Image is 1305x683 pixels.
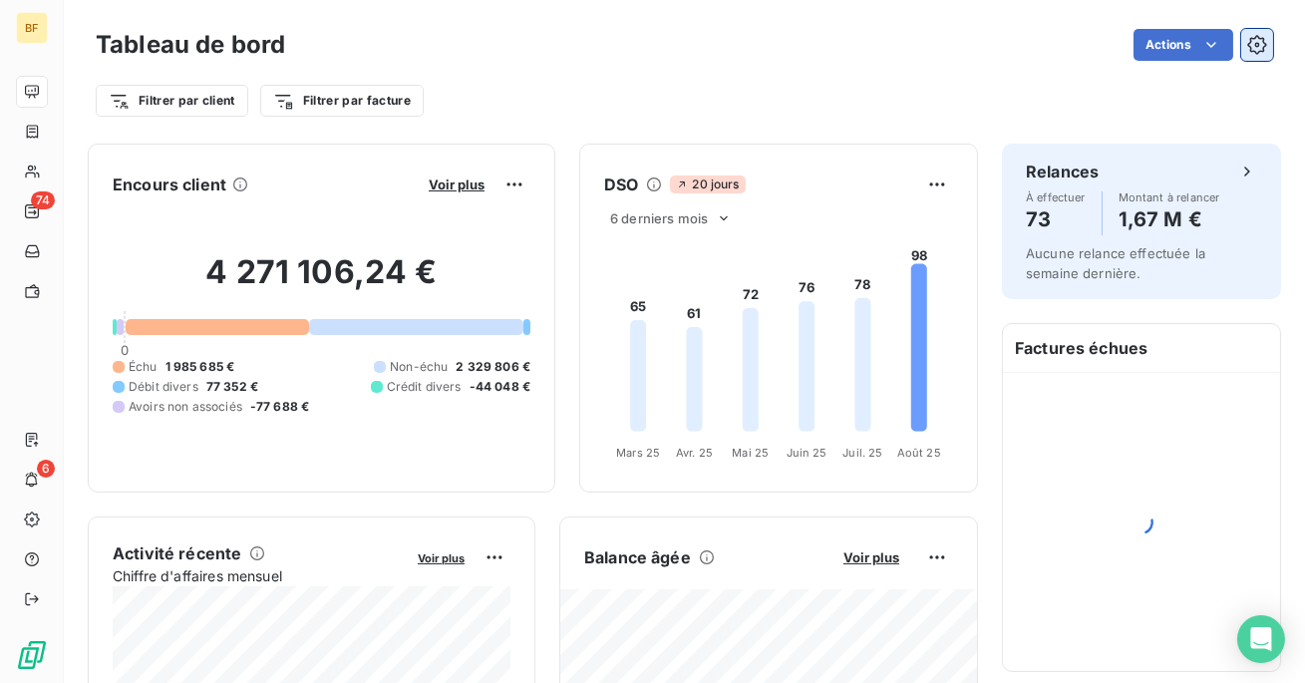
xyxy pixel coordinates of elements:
[165,358,235,376] span: 1 985 685 €
[1237,615,1285,663] div: Open Intercom Messenger
[121,342,129,358] span: 0
[129,378,198,396] span: Débit divers
[31,191,55,209] span: 74
[843,549,899,565] span: Voir plus
[1003,324,1280,372] h6: Factures échues
[787,446,827,460] tspan: Juin 25
[129,398,242,416] span: Avoirs non associés
[732,446,769,460] tspan: Mai 25
[250,398,309,416] span: -77 688 €
[37,460,55,478] span: 6
[1026,191,1086,203] span: À effectuer
[260,85,424,117] button: Filtrer par facture
[96,27,285,63] h3: Tableau de bord
[412,548,471,566] button: Voir plus
[616,446,660,460] tspan: Mars 25
[1026,160,1099,183] h6: Relances
[1026,203,1086,235] h4: 73
[610,210,708,226] span: 6 derniers mois
[387,378,462,396] span: Crédit divers
[206,378,258,396] span: 77 352 €
[16,639,48,671] img: Logo LeanPay
[418,551,465,565] span: Voir plus
[113,172,226,196] h6: Encours client
[390,358,448,376] span: Non-échu
[1134,29,1233,61] button: Actions
[113,541,241,565] h6: Activité récente
[96,85,248,117] button: Filtrer par client
[604,172,638,196] h6: DSO
[16,12,48,44] div: BF
[113,252,530,312] h2: 4 271 106,24 €
[456,358,530,376] span: 2 329 806 €
[470,378,530,396] span: -44 048 €
[113,565,404,586] span: Chiffre d'affaires mensuel
[676,446,713,460] tspan: Avr. 25
[1119,191,1220,203] span: Montant à relancer
[1119,203,1220,235] h4: 1,67 M €
[842,446,882,460] tspan: Juil. 25
[584,545,691,569] h6: Balance âgée
[837,548,905,566] button: Voir plus
[897,446,941,460] tspan: Août 25
[129,358,158,376] span: Échu
[16,195,47,227] a: 74
[1026,245,1205,281] span: Aucune relance effectuée la semaine dernière.
[670,175,745,193] span: 20 jours
[423,175,490,193] button: Voir plus
[429,176,485,192] span: Voir plus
